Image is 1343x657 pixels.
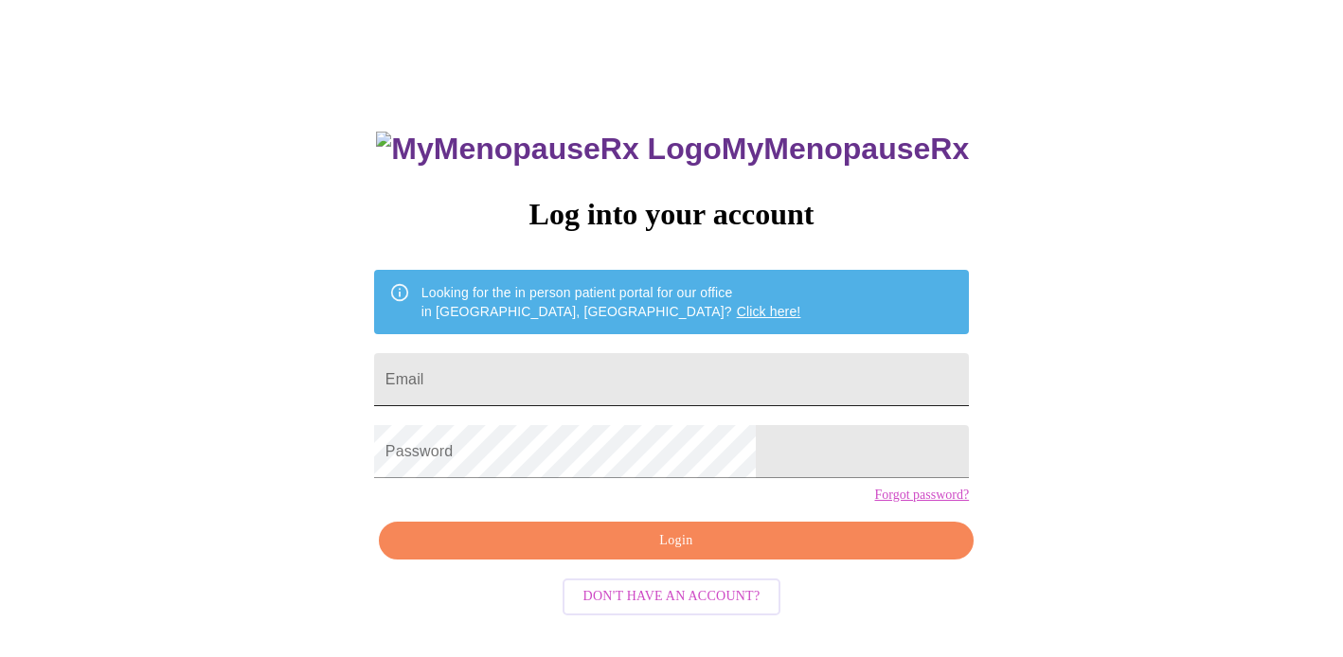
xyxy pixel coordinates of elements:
[874,488,969,503] a: Forgot password?
[374,197,969,232] h3: Log into your account
[558,587,786,603] a: Don't have an account?
[376,132,721,167] img: MyMenopauseRx Logo
[401,529,952,553] span: Login
[737,304,801,319] a: Click here!
[376,132,969,167] h3: MyMenopauseRx
[379,522,974,560] button: Login
[563,578,781,615] button: Don't have an account?
[421,275,801,328] div: Looking for the in person patient portal for our office in [GEOGRAPHIC_DATA], [GEOGRAPHIC_DATA]?
[583,585,761,609] span: Don't have an account?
